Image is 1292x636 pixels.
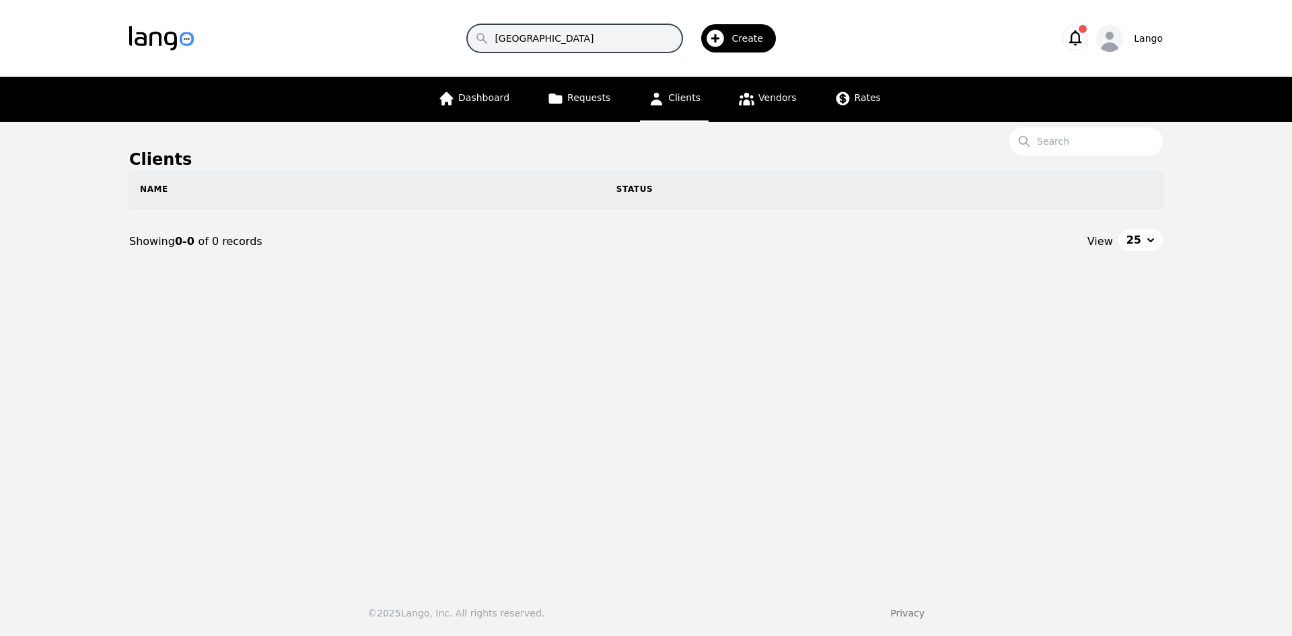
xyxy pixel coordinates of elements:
a: Privacy [890,608,925,619]
button: Create [682,19,784,58]
div: Lango [1134,32,1163,45]
span: 0-0 [175,235,198,248]
div: Showing of 0 records [129,234,646,250]
div: © 2025 Lango, Inc. All rights reserved. [367,606,544,620]
a: Dashboard [430,77,517,122]
a: Vendors [730,77,804,122]
span: 25 [1126,232,1141,248]
span: Rates [855,92,881,103]
button: Lango [1096,25,1163,52]
a: Requests [539,77,618,122]
h1: Clients [129,149,1163,170]
input: Find jobs, services & companies [467,24,682,52]
span: Requests [567,92,610,103]
span: View [1087,234,1113,250]
img: Logo [129,26,194,50]
span: Dashboard [458,92,509,103]
span: Create [731,32,773,45]
a: Clients [640,77,709,122]
span: Vendors [758,92,796,103]
input: Search [1009,127,1163,155]
th: Status [606,170,1163,208]
a: Rates [826,77,889,122]
button: 25 [1118,229,1163,251]
nav: Page navigation [129,209,1163,275]
span: Clients [668,92,701,103]
th: Name [129,170,606,208]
